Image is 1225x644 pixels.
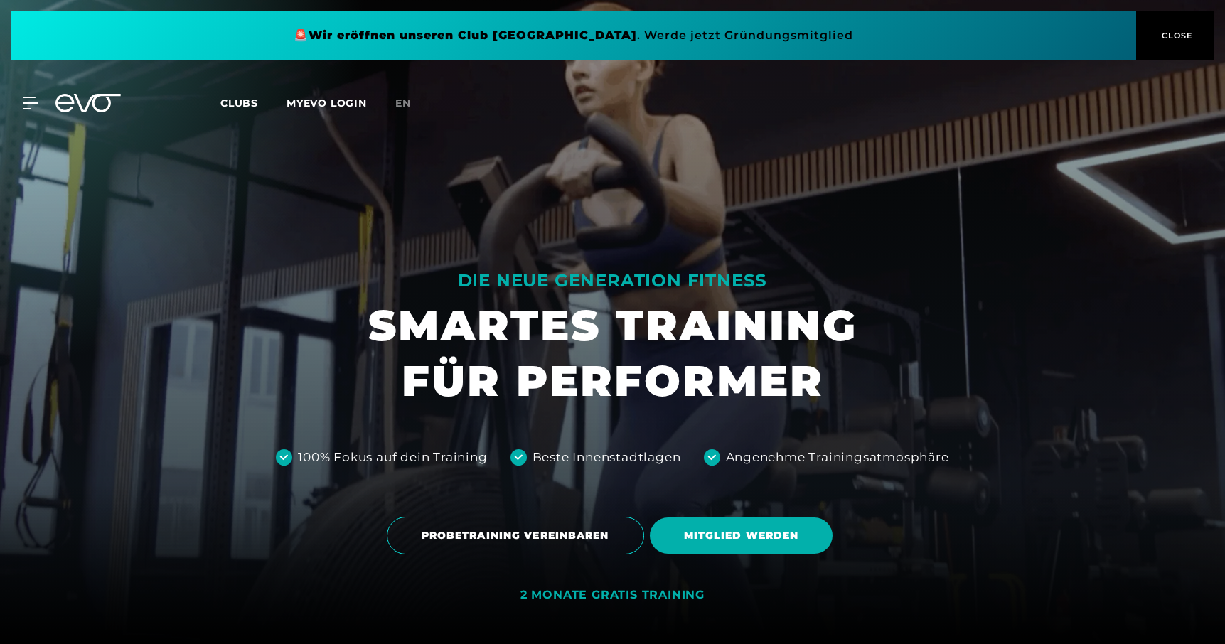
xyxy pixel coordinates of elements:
button: CLOSE [1136,11,1214,60]
span: Clubs [220,97,258,109]
a: en [395,95,428,112]
a: Clubs [220,96,287,109]
div: Angenehme Trainingsatmosphäre [726,449,949,467]
div: 2 MONATE GRATIS TRAINING [520,588,705,603]
div: 100% Fokus auf dein Training [298,449,487,467]
h1: SMARTES TRAINING FÜR PERFORMER [368,298,857,409]
a: MYEVO LOGIN [287,97,367,109]
span: MITGLIED WERDEN [684,528,799,543]
a: MITGLIED WERDEN [650,507,839,564]
div: DIE NEUE GENERATION FITNESS [368,269,857,292]
span: CLOSE [1158,29,1193,42]
span: en [395,97,411,109]
a: PROBETRAINING VEREINBAREN [387,506,650,565]
div: Beste Innenstadtlagen [533,449,681,467]
span: PROBETRAINING VEREINBAREN [422,528,609,543]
